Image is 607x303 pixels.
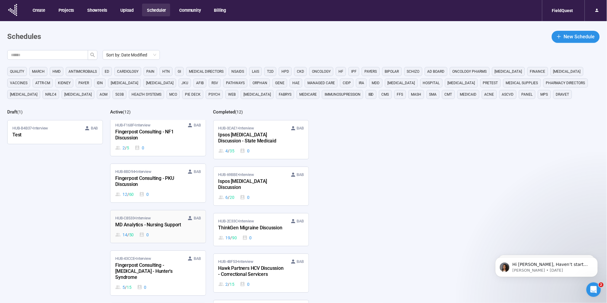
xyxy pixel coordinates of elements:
[123,110,131,114] span: ( 12 )
[427,69,445,75] span: Ad Board
[115,262,182,282] div: Fingerpost Consulting - [MEDICAL_DATA] - Hunter's Syndrome
[110,251,205,295] a: HUB-43CCE•Interview BABFingerpost Consulting - [MEDICAL_DATA] - Hunter's Syndrome5 / 150
[110,164,205,203] a: HUB-8BD94•Interview BABFingerpost Consulting - PKU Discussion12 / 600
[106,50,156,59] span: Sort by: Date Modified
[64,91,92,97] span: [MEDICAL_DATA]
[228,281,230,288] span: /
[502,91,514,97] span: ASCVD
[10,80,27,86] span: vaccines
[194,256,201,262] span: BAB
[7,109,17,115] h2: Draft
[125,145,127,151] span: /
[218,259,253,265] span: HUB-48F53 • Interview
[297,69,304,75] span: CKD
[146,80,173,86] span: [MEDICAL_DATA]
[181,80,188,86] span: JKU
[162,69,170,75] span: HTN
[397,91,403,97] span: FFS
[7,31,41,43] h1: Schedules
[32,69,45,75] span: March
[230,234,232,241] span: /
[297,172,304,178] span: BAB
[240,194,249,201] div: 0
[90,53,95,57] span: search
[82,4,111,16] button: Showreels
[214,254,309,292] a: HUB-48F53•Interview BABHawk Partners HCV Discussion - Correctional Servicers2 / 150
[297,259,304,265] span: BAB
[546,80,585,86] span: pharmacy directors
[110,210,205,243] a: HUB-C8533•Interview BABMD Analytics - Nursing Support14 / 500
[553,69,581,75] span: [MEDICAL_DATA]
[382,91,389,97] span: CMS
[297,125,304,131] span: BAB
[127,231,129,238] span: /
[214,167,309,206] a: HUB-69BBE•Interview BABIspos [MEDICAL_DATA] Discussion6 / 200
[91,125,98,131] span: BAB
[267,69,274,75] span: T2D
[230,194,234,201] span: 20
[240,281,249,288] div: 0
[325,91,361,97] span: immunosupression
[194,169,201,175] span: BAB
[372,80,380,86] span: MDD
[115,169,151,175] span: HUB-8BD94 • Interview
[115,91,124,97] span: 503B
[485,91,494,97] span: acne
[54,4,78,16] button: Projects
[8,120,103,144] a: HUB-B4B37•Interview BABTest
[218,178,285,192] div: Ispos [MEDICAL_DATA] Discussion
[115,175,182,189] div: Fingerpost Consulting - PKU Discussion
[139,191,149,198] div: 0
[445,91,452,97] span: CMT
[218,224,285,232] div: ThinkGen Migraine Discussion
[97,80,103,86] span: IDN
[586,282,601,297] iframe: Intercom live chat
[506,80,538,86] span: medical supplies
[45,91,56,97] span: NRLC4
[58,80,71,86] span: kidney
[253,80,267,86] span: orphan
[117,69,138,75] span: Cardiology
[218,281,234,288] div: 2
[242,234,252,241] div: 0
[110,109,123,115] h2: Active
[218,234,237,241] div: 19
[218,218,254,224] span: HUB-2C33C • Interview
[10,91,37,97] span: [MEDICAL_DATA]
[231,69,244,75] span: NSAIDS
[388,80,415,86] span: [MEDICAL_DATA]
[495,69,522,75] span: [MEDICAL_DATA]
[407,69,420,75] span: Schizo
[230,148,234,154] span: 35
[218,125,254,131] span: HUB-0CAE1 • Interview
[343,80,351,86] span: CIDP
[541,91,548,97] span: MPS
[115,231,134,238] div: 14
[127,145,129,151] span: 5
[275,80,284,86] span: GENE
[52,69,61,75] span: HMD
[185,91,201,97] span: PIE Deck
[115,256,151,262] span: HUB-43CCE • Interview
[240,148,249,154] div: 0
[194,215,201,221] span: BAB
[115,191,134,198] div: 12
[135,145,144,151] div: 0
[137,284,147,291] div: 0
[281,69,289,75] span: HPD
[127,191,129,198] span: /
[557,34,561,39] span: plus
[486,244,607,287] iframe: Intercom notifications message
[139,231,149,238] div: 0
[483,80,498,86] span: pretest
[132,91,161,97] span: Health Systems
[599,282,604,287] span: 2
[115,215,151,221] span: HUB-C8533 • Interview
[78,80,89,86] span: Payer
[226,80,245,86] span: Pathways
[230,281,234,288] span: 15
[364,69,377,75] span: Payers
[10,69,24,75] span: QUALITY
